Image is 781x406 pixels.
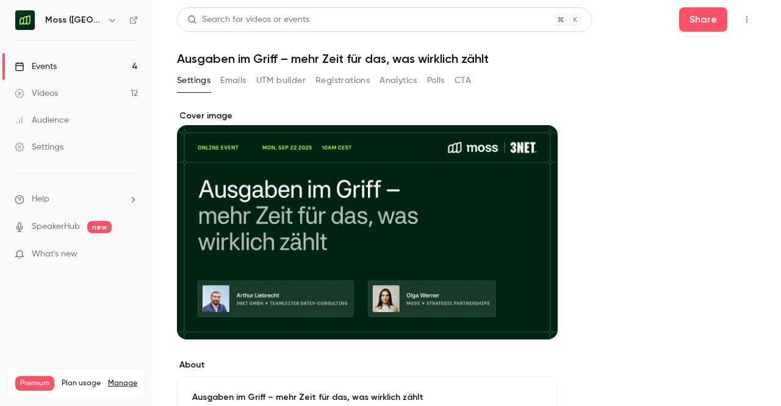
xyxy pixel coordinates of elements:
[220,71,246,90] button: Emails
[256,71,306,90] button: UTM builder
[123,249,138,260] iframe: Noticeable Trigger
[15,60,57,73] div: Events
[62,379,101,388] span: Plan usage
[177,110,558,339] section: Cover image
[32,193,49,206] span: Help
[87,221,112,233] span: new
[15,376,54,391] span: Premium
[177,359,558,371] label: About
[177,51,757,66] h1: Ausgaben im Griff – mehr Zeit für das, was wirklich zählt
[192,391,542,404] p: Ausgaben im Griff – mehr Zeit für das, was wirklich zählt
[455,71,471,90] button: CTA
[15,10,35,30] img: Moss (DE)
[187,13,309,26] div: Search for videos or events
[315,71,370,90] button: Registrations
[15,87,58,100] div: Videos
[15,193,138,206] li: help-dropdown-opener
[380,71,417,90] button: Analytics
[45,14,103,26] h6: Moss ([GEOGRAPHIC_DATA])
[679,7,727,32] button: Share
[108,379,137,388] a: Manage
[177,71,211,90] button: Settings
[177,110,558,122] label: Cover image
[15,141,63,153] div: Settings
[32,248,77,261] span: What's new
[15,114,69,126] div: Audience
[32,220,80,233] a: SpeakerHub
[427,71,445,90] button: Polls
